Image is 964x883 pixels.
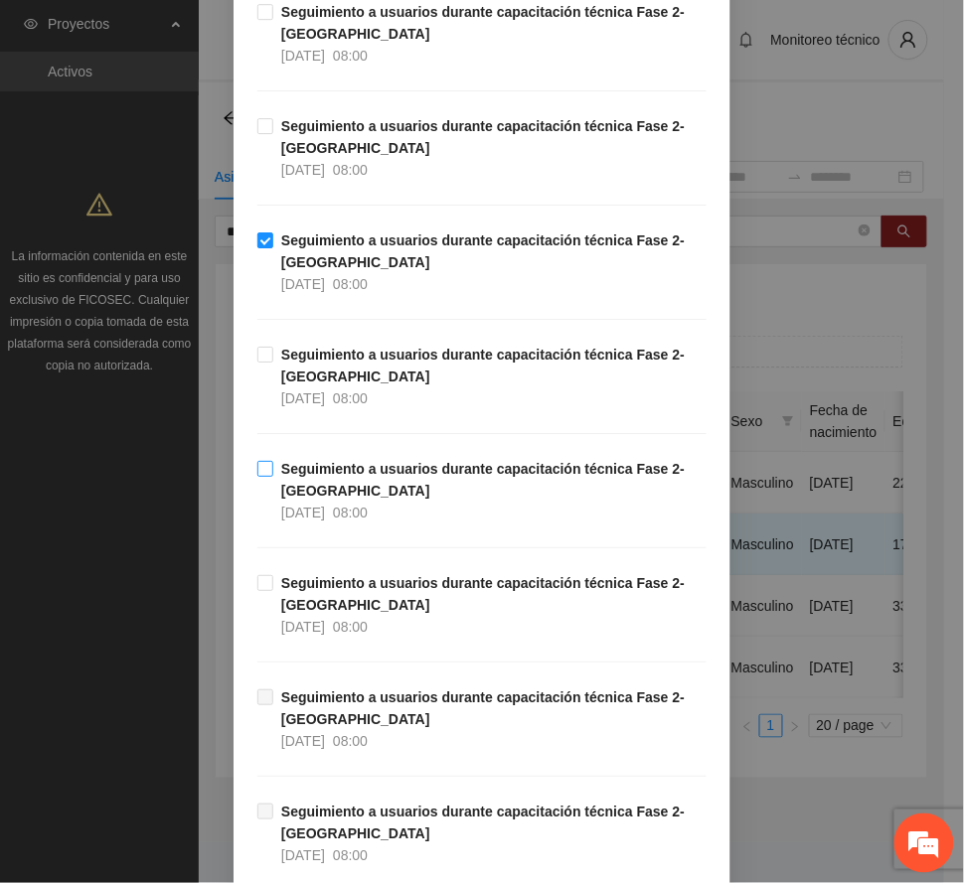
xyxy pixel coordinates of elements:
strong: Seguimiento a usuarios durante capacitación técnica Fase 2- [GEOGRAPHIC_DATA] [281,347,685,384]
em: Enviar [296,612,361,639]
span: [DATE] [281,162,325,178]
strong: Seguimiento a usuarios durante capacitación técnica Fase 2- [GEOGRAPHIC_DATA] [281,689,685,727]
span: 08:00 [333,733,368,749]
span: 08:00 [333,162,368,178]
strong: Seguimiento a usuarios durante capacitación técnica Fase 2- [GEOGRAPHIC_DATA] [281,575,685,613]
span: 08:00 [333,505,368,520]
div: Dejar un mensaje [103,101,334,127]
span: [DATE] [281,619,325,635]
div: Minimizar ventana de chat en vivo [326,10,374,58]
span: [DATE] [281,48,325,64]
span: Estamos sin conexión. Déjenos un mensaje. [38,265,351,466]
textarea: Escriba su mensaje aquí y haga clic en “Enviar” [10,542,379,612]
span: [DATE] [281,733,325,749]
strong: Seguimiento a usuarios durante capacitación técnica Fase 2- [GEOGRAPHIC_DATA] [281,232,685,270]
strong: Seguimiento a usuarios durante capacitación técnica Fase 2- [GEOGRAPHIC_DATA] [281,804,685,841]
span: [DATE] [281,276,325,292]
strong: Seguimiento a usuarios durante capacitación técnica Fase 2- [GEOGRAPHIC_DATA] [281,461,685,499]
span: 08:00 [333,390,368,406]
span: 08:00 [333,48,368,64]
span: 08:00 [333,619,368,635]
strong: Seguimiento a usuarios durante capacitación técnica Fase 2- [GEOGRAPHIC_DATA] [281,4,685,42]
span: 08:00 [333,847,368,863]
span: [DATE] [281,847,325,863]
strong: Seguimiento a usuarios durante capacitación técnica Fase 2- [GEOGRAPHIC_DATA] [281,118,685,156]
span: [DATE] [281,505,325,520]
span: [DATE] [281,390,325,406]
span: 08:00 [333,276,368,292]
